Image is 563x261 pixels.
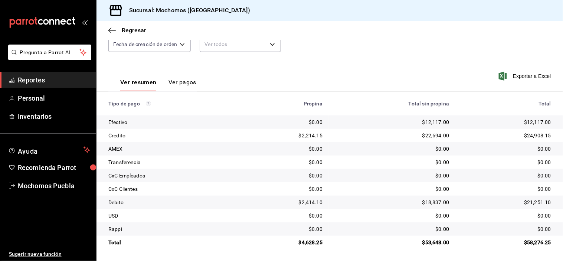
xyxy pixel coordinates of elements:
[108,185,236,193] div: CxC Clientes
[108,145,236,153] div: AMEX
[334,225,449,233] div: $0.00
[120,79,196,91] div: navigation tabs
[248,239,323,246] div: $4,628.25
[461,101,551,107] div: Total
[334,118,449,126] div: $12,117.00
[461,159,551,166] div: $0.00
[248,118,323,126] div: $0.00
[108,225,236,233] div: Rappi
[334,199,449,206] div: $18,837.00
[123,6,250,15] h3: Sucursal: Mochomos ([GEOGRAPHIC_DATA])
[461,239,551,246] div: $58,276.25
[108,27,146,34] button: Regresar
[20,49,80,56] span: Pregunta a Parrot AI
[461,199,551,206] div: $21,251.10
[334,132,449,139] div: $22,694.00
[248,101,323,107] div: Propina
[461,118,551,126] div: $12,117.00
[8,45,91,60] button: Pregunta a Parrot AI
[18,75,90,85] span: Reportes
[18,93,90,103] span: Personal
[248,185,323,193] div: $0.00
[461,172,551,179] div: $0.00
[334,185,449,193] div: $0.00
[18,146,81,154] span: Ayuda
[200,36,281,52] div: Ver todos
[122,27,146,34] span: Regresar
[113,40,177,48] span: Fecha de creación de orden
[461,132,551,139] div: $24,908.15
[461,212,551,219] div: $0.00
[248,172,323,179] div: $0.00
[500,72,551,81] button: Exportar a Excel
[334,101,449,107] div: Total sin propina
[108,172,236,179] div: CxC Empleados
[82,19,88,25] button: open_drawer_menu
[168,79,196,91] button: Ver pagos
[146,101,151,106] svg: Los pagos realizados con Pay y otras terminales son montos brutos.
[461,185,551,193] div: $0.00
[9,250,90,258] span: Sugerir nueva función
[108,132,236,139] div: Credito
[334,212,449,219] div: $0.00
[120,79,157,91] button: Ver resumen
[18,181,90,191] span: Mochomos Puebla
[248,132,323,139] div: $2,214.15
[461,145,551,153] div: $0.00
[18,163,90,173] span: Recomienda Parrot
[108,212,236,219] div: USD
[248,199,323,206] div: $2,414.10
[248,225,323,233] div: $0.00
[248,212,323,219] div: $0.00
[334,239,449,246] div: $53,648.00
[248,159,323,166] div: $0.00
[18,111,90,121] span: Inventarios
[334,145,449,153] div: $0.00
[108,101,236,107] div: Tipo de pago
[334,159,449,166] div: $0.00
[108,199,236,206] div: Debito
[248,145,323,153] div: $0.00
[108,159,236,166] div: Transferencia
[461,225,551,233] div: $0.00
[334,172,449,179] div: $0.00
[5,54,91,62] a: Pregunta a Parrot AI
[108,118,236,126] div: Efectivo
[108,239,236,246] div: Total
